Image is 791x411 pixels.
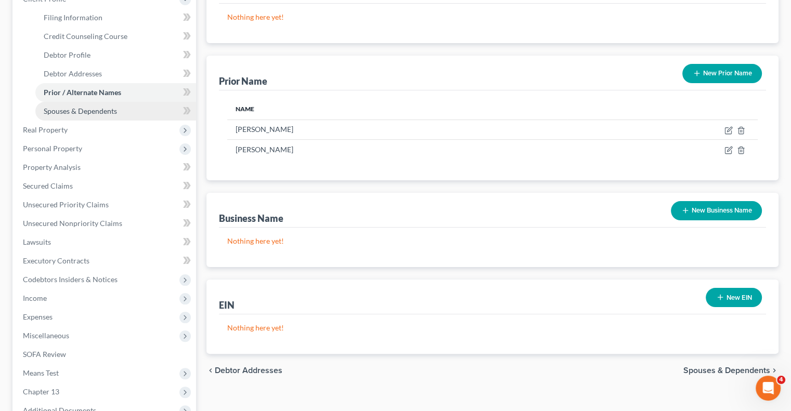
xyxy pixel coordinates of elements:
[219,75,267,87] div: Prior Name
[23,181,73,190] span: Secured Claims
[44,13,102,22] span: Filing Information
[35,27,196,46] a: Credit Counseling Course
[35,64,196,83] a: Debtor Addresses
[219,299,235,311] div: EIN
[206,366,282,375] button: chevron_left Debtor Addresses
[23,144,82,153] span: Personal Property
[206,366,215,375] i: chevron_left
[15,251,196,270] a: Executory Contracts
[23,200,109,209] span: Unsecured Priority Claims
[23,219,122,228] span: Unsecured Nonpriority Claims
[44,32,127,41] span: Credit Counseling Course
[35,102,196,121] a: Spouses & Dependents
[756,376,781,401] iframe: Intercom live chat
[23,163,81,171] span: Property Analysis
[227,120,567,139] td: [PERSON_NAME]
[219,212,283,224] div: Business Name
[15,214,196,233] a: Unsecured Nonpriority Claims
[35,8,196,27] a: Filing Information
[215,366,282,375] span: Debtor Addresses
[44,107,117,115] span: Spouses & Dependents
[35,46,196,64] a: Debtor Profile
[227,323,758,333] p: Nothing here yet!
[15,233,196,251] a: Lawsuits
[44,69,102,78] span: Debtor Addresses
[227,99,567,120] th: Name
[23,237,51,246] span: Lawsuits
[227,140,567,160] td: [PERSON_NAME]
[227,12,758,22] p: Nothing here yet!
[35,83,196,102] a: Prior / Alternate Names
[23,368,59,377] span: Means Test
[671,201,762,220] button: New Business Name
[44,88,121,97] span: Prior / Alternate Names
[23,275,118,284] span: Codebtors Insiders & Notices
[23,350,66,359] span: SOFA Review
[777,376,785,384] span: 4
[15,345,196,364] a: SOFA Review
[23,256,89,265] span: Executory Contracts
[683,366,770,375] span: Spouses & Dependents
[44,50,90,59] span: Debtor Profile
[15,158,196,177] a: Property Analysis
[15,177,196,195] a: Secured Claims
[682,64,762,83] button: New Prior Name
[23,331,69,340] span: Miscellaneous
[23,387,59,396] span: Chapter 13
[23,294,47,302] span: Income
[23,312,53,321] span: Expenses
[706,288,762,307] button: New EIN
[770,366,779,375] i: chevron_right
[683,366,779,375] button: Spouses & Dependents chevron_right
[15,195,196,214] a: Unsecured Priority Claims
[23,125,68,134] span: Real Property
[227,236,758,246] p: Nothing here yet!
